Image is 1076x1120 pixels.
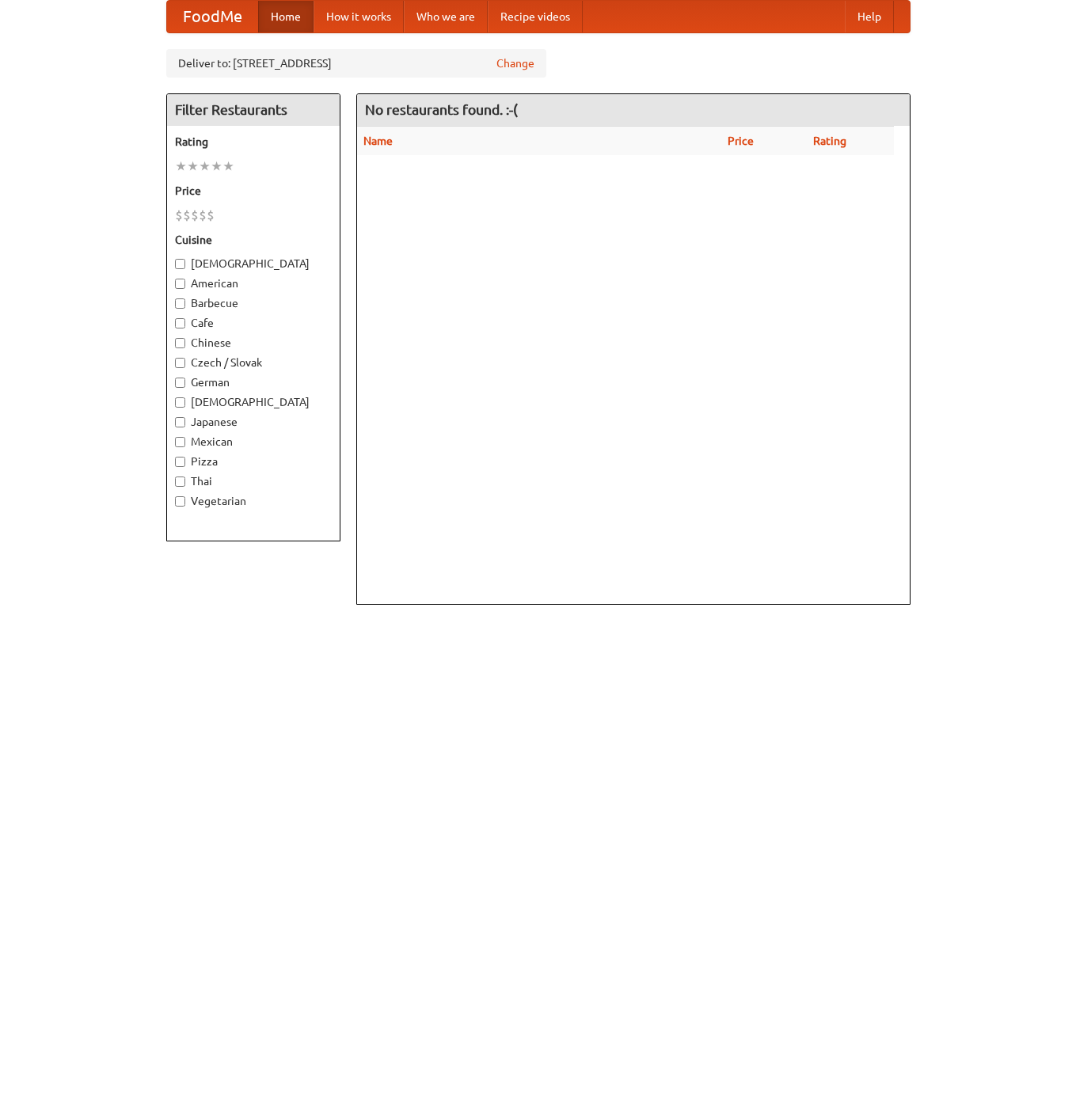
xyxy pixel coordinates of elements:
[488,1,583,32] a: Recipe videos
[175,414,332,430] label: Japanese
[175,207,183,224] li: $
[175,394,332,410] label: [DEMOGRAPHIC_DATA]
[175,378,185,388] input: German
[314,1,404,32] a: How it works
[175,295,332,311] label: Barbecue
[199,207,207,224] li: $
[166,49,546,78] div: Deliver to: [STREET_ADDRESS]
[175,259,185,269] input: [DEMOGRAPHIC_DATA]
[175,454,332,469] label: Pizza
[175,134,332,150] h5: Rating
[187,158,199,175] li: ★
[175,496,185,507] input: Vegetarian
[175,275,332,291] label: American
[175,397,185,408] input: [DEMOGRAPHIC_DATA]
[199,158,211,175] li: ★
[175,355,332,370] label: Czech / Slovak
[175,358,185,368] input: Czech / Slovak
[207,207,215,224] li: $
[404,1,488,32] a: Who we are
[175,374,332,390] label: German
[175,338,185,348] input: Chinese
[211,158,222,175] li: ★
[258,1,314,32] a: Home
[496,55,534,71] a: Change
[175,158,187,175] li: ★
[167,94,340,126] h4: Filter Restaurants
[175,437,185,447] input: Mexican
[365,102,518,117] ng-pluralize: No restaurants found. :-(
[175,417,185,427] input: Japanese
[175,434,332,450] label: Mexican
[175,298,185,309] input: Barbecue
[222,158,234,175] li: ★
[175,318,185,328] input: Cafe
[175,279,185,289] input: American
[175,476,185,487] input: Thai
[728,135,754,147] a: Price
[183,207,191,224] li: $
[191,207,199,224] li: $
[175,335,332,351] label: Chinese
[813,135,846,147] a: Rating
[175,457,185,467] input: Pizza
[175,232,332,248] h5: Cuisine
[845,1,894,32] a: Help
[167,1,258,32] a: FoodMe
[175,473,332,489] label: Thai
[175,256,332,271] label: [DEMOGRAPHIC_DATA]
[175,493,332,509] label: Vegetarian
[175,315,332,331] label: Cafe
[175,183,332,199] h5: Price
[363,135,393,147] a: Name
